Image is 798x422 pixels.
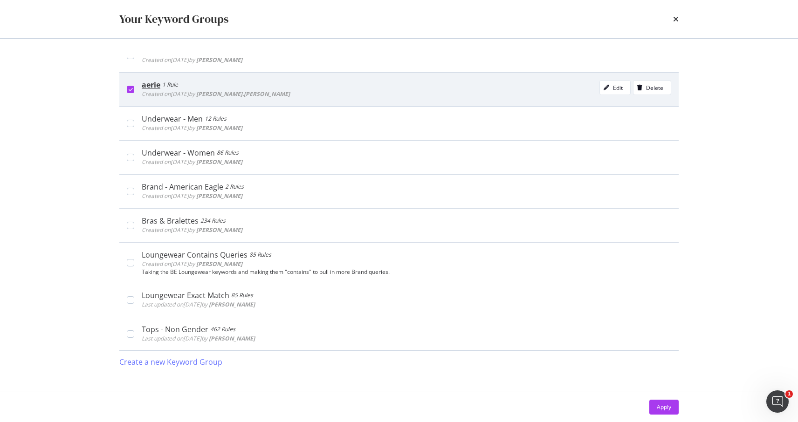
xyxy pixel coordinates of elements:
div: Taking the BE Loungewear keywords and making them "contains" to pull in more Brand queries. [142,269,671,275]
div: 86 Rules [217,148,239,157]
span: Last updated on [DATE] by [142,300,255,308]
b: [PERSON_NAME] [196,158,242,166]
div: Edit [613,84,623,92]
button: Delete [633,80,671,95]
span: Created on [DATE] by [142,192,242,200]
div: 234 Rules [200,216,226,225]
div: 12 Rules [205,114,227,123]
div: Bras & Bralettes [142,216,199,225]
span: Created on [DATE] by [142,226,242,234]
button: Apply [649,400,679,415]
div: Delete [646,84,663,92]
div: 1 Rule [162,80,178,89]
div: 85 Rules [231,291,253,300]
b: [PERSON_NAME].[PERSON_NAME] [196,90,290,98]
div: Loungewear Exact Match [142,291,229,300]
div: Loungewear Contains Queries [142,250,248,259]
div: Create a new Keyword Group [119,357,222,368]
span: Created on [DATE] by [142,56,242,64]
span: Created on [DATE] by [142,124,242,132]
b: [PERSON_NAME] [196,124,242,132]
span: Created on [DATE] by [142,158,242,166]
div: Brand - American Eagle [142,182,223,191]
div: Underwear - Men [142,114,203,123]
b: [PERSON_NAME] [196,192,242,200]
div: aerie [142,80,160,89]
span: Last updated on [DATE] by [142,334,255,342]
span: Created on [DATE] by [142,90,290,98]
b: [PERSON_NAME] [209,300,255,308]
div: 2 Rules [225,182,244,191]
div: Underwear - Women [142,148,215,157]
span: Created on [DATE] by [142,260,242,268]
iframe: Intercom live chat [766,390,789,413]
div: Tops - Non Gender [142,325,208,334]
b: [PERSON_NAME] [196,226,242,234]
div: times [673,11,679,27]
span: 1 [785,390,793,398]
div: Your Keyword Groups [119,11,228,27]
div: Apply [657,403,671,411]
b: [PERSON_NAME] [196,56,242,64]
b: [PERSON_NAME] [209,334,255,342]
button: Create a new Keyword Group [119,351,222,373]
div: 462 Rules [210,325,235,334]
b: [PERSON_NAME] [196,260,242,268]
button: Edit [599,80,631,95]
div: 85 Rules [249,250,271,259]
